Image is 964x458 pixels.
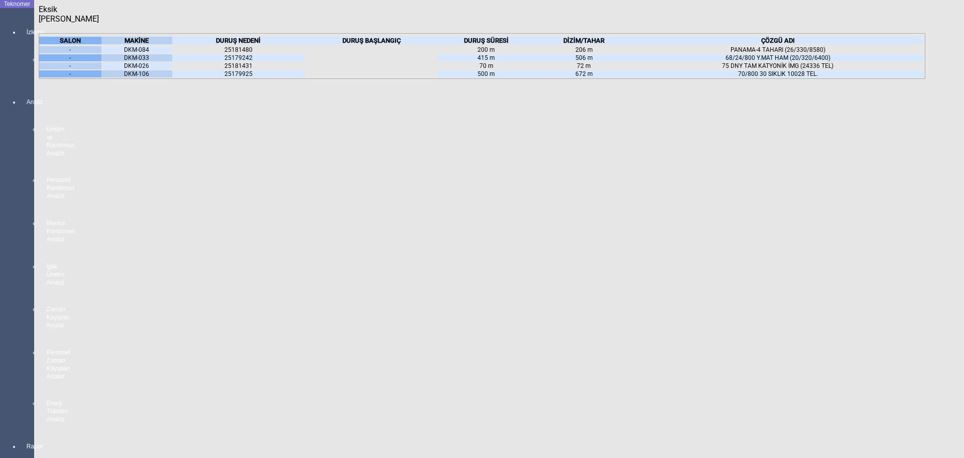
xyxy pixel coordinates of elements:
div: 70 m [438,62,535,69]
div: Eksik [PERSON_NAME] [39,5,77,24]
div: 72 m [535,62,633,69]
div: 500 m [438,70,535,77]
div: 25179925 [172,70,305,77]
div: 75 DNY TAM KATYONİK İMG (24336 TEL) [633,62,923,69]
div: 70/800 30 SIKLIK 10028 TEL. [633,70,923,77]
div: MAKİNE [101,37,172,44]
div: - [39,70,101,77]
div: 672 m [535,70,633,77]
div: DKM-033 [101,54,172,61]
div: - [39,46,101,53]
div: 206 m [535,46,633,53]
div: DKM-084 [101,46,172,53]
div: 25179242 [172,54,305,61]
div: 68/24/800 Y.MAT HAM (20/320/6400) [633,54,923,61]
div: DKM-026 [101,62,172,69]
div: ÇÖZGÜ ADI [633,37,923,44]
div: DİZİM/TAHAR [535,37,633,44]
div: 506 m [535,54,633,61]
div: 200 m [438,46,535,53]
div: DURUŞ SÜRESİ [438,37,535,44]
div: DURUŞ BAŞLANGIÇ [305,37,438,44]
div: DKM-106 [101,70,172,77]
div: 25181480 [172,46,305,53]
div: PANAMA-4 TAHARI (26/330/8580) [633,46,923,53]
div: SALON [39,37,101,44]
div: 25181431 [172,62,305,69]
div: DURUŞ NEDENİ [172,37,305,44]
div: 415 m [438,54,535,61]
div: - [39,54,101,61]
div: - [39,62,101,69]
